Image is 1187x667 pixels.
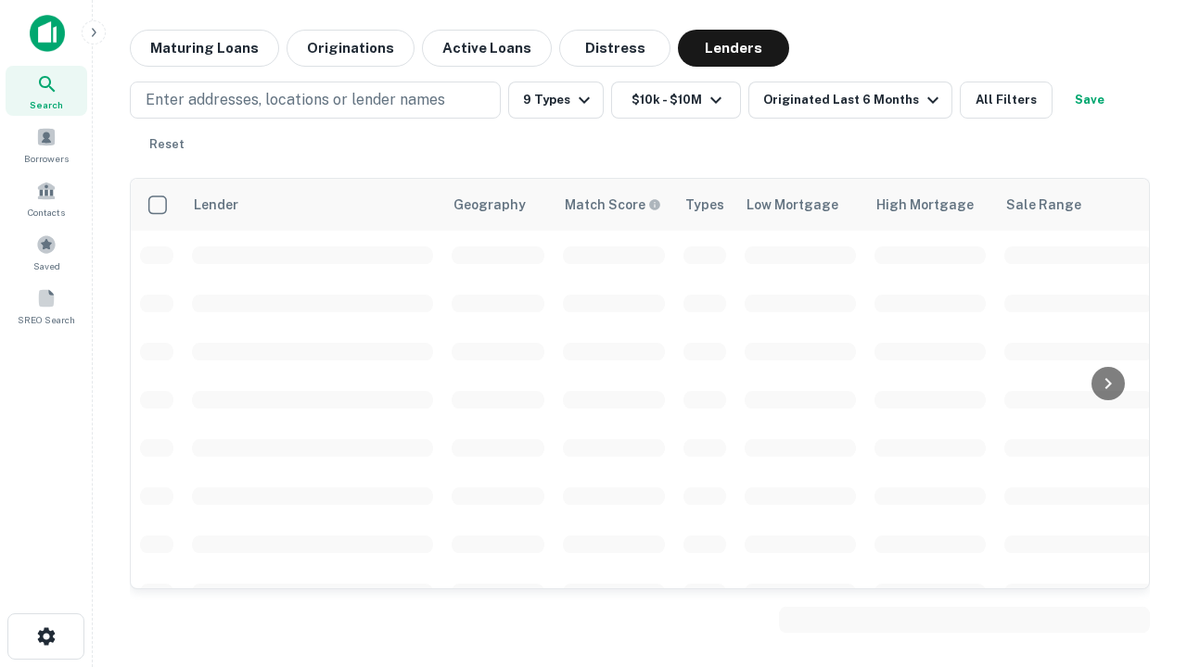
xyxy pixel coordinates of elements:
button: Reset [137,126,197,163]
button: 9 Types [508,82,604,119]
button: $10k - $10M [611,82,741,119]
button: Save your search to get updates of matches that match your search criteria. [1060,82,1119,119]
a: Contacts [6,173,87,223]
span: SREO Search [18,312,75,327]
img: capitalize-icon.png [30,15,65,52]
th: Sale Range [995,179,1162,231]
span: Borrowers [24,151,69,166]
iframe: Chat Widget [1094,519,1187,608]
th: Low Mortgage [735,179,865,231]
div: Types [685,194,724,216]
a: Borrowers [6,120,87,170]
button: Originations [287,30,415,67]
div: Geography [453,194,526,216]
a: Saved [6,227,87,277]
div: Lender [194,194,238,216]
span: Search [30,97,63,112]
span: Contacts [28,205,65,220]
div: Capitalize uses an advanced AI algorithm to match your search with the best lender. The match sco... [565,195,661,215]
th: Lender [183,179,442,231]
button: Active Loans [422,30,552,67]
th: Capitalize uses an advanced AI algorithm to match your search with the best lender. The match sco... [554,179,674,231]
th: High Mortgage [865,179,995,231]
button: Lenders [678,30,789,67]
p: Enter addresses, locations or lender names [146,89,445,111]
span: Saved [33,258,60,273]
a: Search [6,66,87,116]
button: Originated Last 6 Months [748,82,952,119]
button: Enter addresses, locations or lender names [130,82,501,119]
th: Types [674,179,735,231]
h6: Match Score [565,195,657,215]
a: SREO Search [6,281,87,331]
button: Maturing Loans [130,30,279,67]
div: Sale Range [1006,194,1081,216]
button: All Filters [960,82,1053,119]
th: Geography [442,179,554,231]
button: Distress [559,30,670,67]
div: High Mortgage [876,194,974,216]
div: Low Mortgage [747,194,838,216]
div: Originated Last 6 Months [763,89,944,111]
